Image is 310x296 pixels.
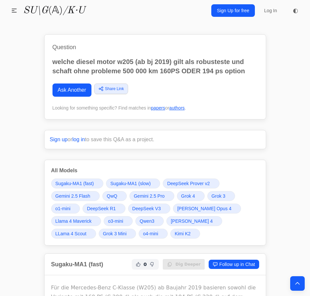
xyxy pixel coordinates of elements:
[52,105,258,111] div: Looking for something specific? Find matches in or .
[135,216,164,226] a: Qwen3
[209,260,259,269] a: Follow up in Chat
[110,180,151,187] span: Sugaku-MA1 (slow)
[105,86,124,92] span: Share Link
[151,105,165,111] a: papers
[129,191,174,201] a: Gemini 2.5 Pro
[52,43,258,52] h1: Question
[103,230,127,237] span: Grok 3 Mini
[51,179,104,188] a: Sugaku-MA1 (fast)
[212,193,225,199] span: Grok 3
[211,4,255,17] a: Sign Up for free
[293,8,298,14] span: ◐
[55,180,94,187] span: Sugaku-MA1 (fast)
[72,137,85,142] a: log in
[260,5,281,16] a: Log In
[51,260,103,269] h2: Sugaku-MA1 (fast)
[51,216,101,226] a: Llama 4 Maverick
[108,218,123,224] span: o3-mini
[134,260,142,268] button: Helpful
[144,261,147,268] span: 0
[140,218,154,224] span: Qwen3
[181,193,195,199] span: Grok 4
[107,193,117,199] span: QwQ
[106,179,160,188] a: Sugaku-MA1 (slow)
[51,204,80,214] a: o1-mini
[148,260,156,268] button: Not Helpful
[55,193,90,199] span: Gemini 2.5 Flash
[51,229,96,239] a: LLama 4 Scout
[51,167,259,175] h3: All Models
[289,4,302,17] button: ◐
[169,105,185,111] a: authors
[177,205,231,212] span: [PERSON_NAME] Opus 4
[87,205,116,212] span: DeepSeek R1
[52,57,258,76] p: welche diesel motor w205 (ab bj 2019) gilt als robusteste und schaft ohne probleme 500 000 km 160...
[170,229,200,239] a: Kimi K2
[143,230,158,237] span: o4-mini
[171,218,213,224] span: [PERSON_NAME] 4
[290,276,305,291] button: Back to top
[55,230,86,237] span: LLama 4 Scout
[63,6,85,16] i: /K·U
[52,83,91,97] a: Ask Another
[139,229,168,239] a: o4-mini
[163,179,219,188] a: DeepSeek Prover v2
[177,191,205,201] a: Grok 4
[23,5,85,16] a: SU\G(𝔸)/K·U
[99,229,136,239] a: Grok 3 Mini
[175,230,190,237] span: Kimi K2
[166,216,222,226] a: [PERSON_NAME] 4
[207,191,235,201] a: Grok 3
[128,204,170,214] a: DeepSeek V3
[173,204,241,214] a: [PERSON_NAME] Opus 4
[132,205,161,212] span: DeepSeek V3
[51,191,100,201] a: Gemini 2.5 Flash
[104,216,133,226] a: o3-mini
[50,137,68,142] a: Sign up
[55,205,71,212] span: o1-mini
[23,6,48,16] i: SU\G
[134,193,164,199] span: Gemini 2.5 Pro
[83,204,125,214] a: DeepSeek R1
[55,218,92,224] span: Llama 4 Maverick
[50,136,260,144] p: or to save this Q&A as a project.
[167,180,210,187] span: DeepSeek Prover v2
[102,191,127,201] a: QwQ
